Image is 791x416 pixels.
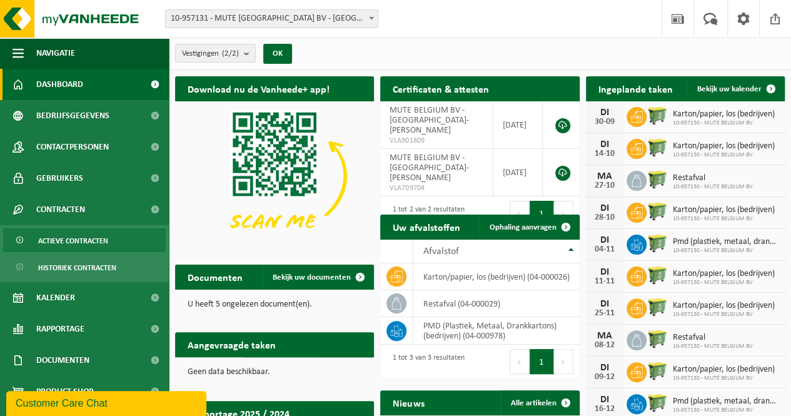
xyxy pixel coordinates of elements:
[386,348,464,375] div: 1 tot 3 van 3 resultaten
[592,171,617,181] div: MA
[165,9,378,28] span: 10-957131 - MUTE BELGIUM BV - BRUXELLES
[413,263,579,290] td: karton/papier, los (bedrijven) (04-000026)
[36,282,75,313] span: Kalender
[592,277,617,286] div: 11-11
[647,169,668,190] img: WB-0660-HPE-GN-50
[3,228,166,252] a: Actieve contracten
[647,297,668,318] img: WB-0660-HPE-GN-50
[36,131,109,163] span: Contactpersonen
[3,255,166,279] a: Historiek contracten
[647,233,668,254] img: WB-0660-HPE-GN-50
[390,153,468,183] span: MUTE BELGIUM BV - [GEOGRAPHIC_DATA]-[PERSON_NAME]
[592,235,617,245] div: DI
[592,395,617,405] div: DI
[592,213,617,222] div: 28-10
[380,390,436,415] h2: Nieuws
[673,237,778,247] span: Pmd (plastiek, metaal, drankkartons) (bedrijven)
[592,405,617,413] div: 16-12
[673,407,778,414] span: 10-957130 - MUTE BELGIUM BV
[592,331,617,341] div: MA
[530,349,554,374] button: 1
[413,317,579,345] td: PMD (Plastiek, Metaal, Drankkartons) (bedrijven) (04-000978)
[175,332,288,357] h2: Aangevraagde taken
[6,388,209,416] iframe: chat widget
[592,299,617,309] div: DI
[647,328,668,350] img: WB-0660-HPE-GN-50
[592,150,617,158] div: 14-10
[36,376,93,407] span: Product Shop
[390,183,483,193] span: VLA709704
[586,76,685,101] h2: Ingeplande taken
[647,137,668,158] img: WB-0660-HPE-GN-50
[273,273,351,282] span: Bekijk uw documenten
[36,100,109,131] span: Bedrijfsgegevens
[592,140,617,150] div: DI
[36,194,85,225] span: Contracten
[673,397,778,407] span: Pmd (plastiek, metaal, drankkartons) (bedrijven)
[36,69,83,100] span: Dashboard
[592,373,617,382] div: 09-12
[501,390,578,415] a: Alle artikelen
[673,119,775,127] span: 10-957130 - MUTE BELGIUM BV
[36,345,89,376] span: Documenten
[697,85,762,93] span: Bekijk uw kalender
[423,246,458,256] span: Afvalstof
[188,300,361,309] p: U heeft 5 ongelezen document(en).
[380,215,472,239] h2: Uw afvalstoffen
[592,341,617,350] div: 08-12
[175,265,255,289] h2: Documenten
[390,136,483,146] span: VLA901809
[592,363,617,373] div: DI
[222,49,239,58] count: (2/2)
[493,101,543,149] td: [DATE]
[592,309,617,318] div: 25-11
[36,163,83,194] span: Gebruikers
[182,44,239,63] span: Vestigingen
[673,375,775,382] span: 10-957130 - MUTE BELGIUM BV
[673,365,775,375] span: Karton/papier, los (bedrijven)
[647,201,668,222] img: WB-0660-HPE-GN-50
[673,141,775,151] span: Karton/papier, los (bedrijven)
[687,76,783,101] a: Bekijk uw kalender
[673,183,753,191] span: 10-957130 - MUTE BELGIUM BV
[673,311,775,318] span: 10-957130 - MUTE BELGIUM BV
[673,301,775,311] span: Karton/papier, los (bedrijven)
[673,109,775,119] span: Karton/papier, los (bedrijven)
[647,265,668,286] img: WB-0660-HPE-GN-50
[38,229,108,253] span: Actieve contracten
[673,279,775,287] span: 10-957130 - MUTE BELGIUM BV
[592,118,617,126] div: 30-09
[38,256,116,280] span: Historiek contracten
[263,265,373,290] a: Bekijk uw documenten
[175,44,256,63] button: Vestigingen(2/2)
[673,173,753,183] span: Restafval
[673,269,775,279] span: Karton/papier, los (bedrijven)
[386,200,464,227] div: 1 tot 2 van 2 resultaten
[592,245,617,254] div: 04-11
[36,313,84,345] span: Rapportage
[673,343,753,350] span: 10-957130 - MUTE BELGIUM BV
[673,333,753,343] span: Restafval
[673,205,775,215] span: Karton/papier, los (bedrijven)
[175,101,374,251] img: Download de VHEPlus App
[647,392,668,413] img: WB-0660-HPE-GN-50
[673,215,775,223] span: 10-957130 - MUTE BELGIUM BV
[592,108,617,118] div: DI
[480,215,578,240] a: Ophaling aanvragen
[647,360,668,382] img: WB-0660-HPE-GN-50
[490,223,557,231] span: Ophaling aanvragen
[166,10,378,28] span: 10-957131 - MUTE BELGIUM BV - BRUXELLES
[390,106,468,135] span: MUTE BELGIUM BV - [GEOGRAPHIC_DATA]-[PERSON_NAME]
[530,201,554,226] button: 1
[413,290,579,317] td: restafval (04-000029)
[673,151,775,159] span: 10-957130 - MUTE BELGIUM BV
[592,203,617,213] div: DI
[554,349,573,374] button: Next
[510,349,530,374] button: Previous
[36,38,75,69] span: Navigatie
[175,76,342,101] h2: Download nu de Vanheede+ app!
[554,201,573,226] button: Next
[647,105,668,126] img: WB-0660-HPE-GN-50
[380,76,501,101] h2: Certificaten & attesten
